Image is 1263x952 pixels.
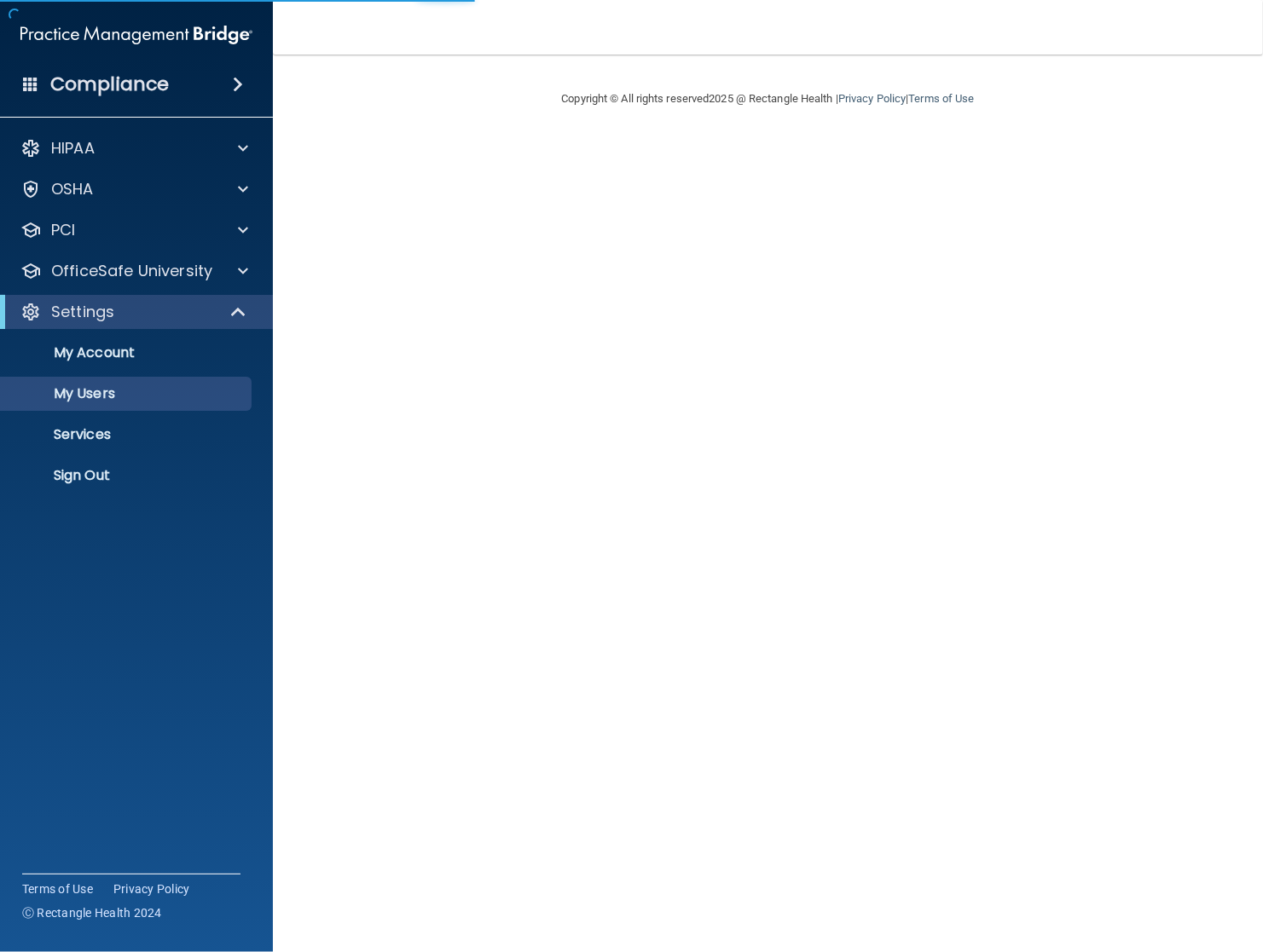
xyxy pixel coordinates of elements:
a: Settings [20,302,247,322]
p: My Users [11,385,244,402]
div: Copyright © All rights reserved 2025 @ Rectangle Health | | [457,72,1080,126]
p: My Account [11,344,244,361]
p: PCI [51,220,75,240]
a: OfficeSafe University [20,261,248,281]
img: PMB logo [20,18,252,52]
p: Services [11,426,244,443]
span: Ⓒ Rectangle Health 2024 [22,904,162,921]
a: OSHA [20,179,248,199]
h4: Compliance [50,72,169,96]
p: HIPAA [51,138,95,159]
a: HIPAA [20,138,248,159]
a: Terms of Use [22,880,93,897]
p: OfficeSafe University [51,261,212,281]
iframe: Drift Widget Chat Controller [969,833,1243,900]
a: PCI [20,220,248,240]
a: Privacy Policy [113,880,190,897]
a: Terms of Use [908,92,974,105]
p: Settings [51,302,114,322]
a: Privacy Policy [838,92,906,105]
p: Sign Out [11,467,244,484]
p: OSHA [51,179,94,199]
